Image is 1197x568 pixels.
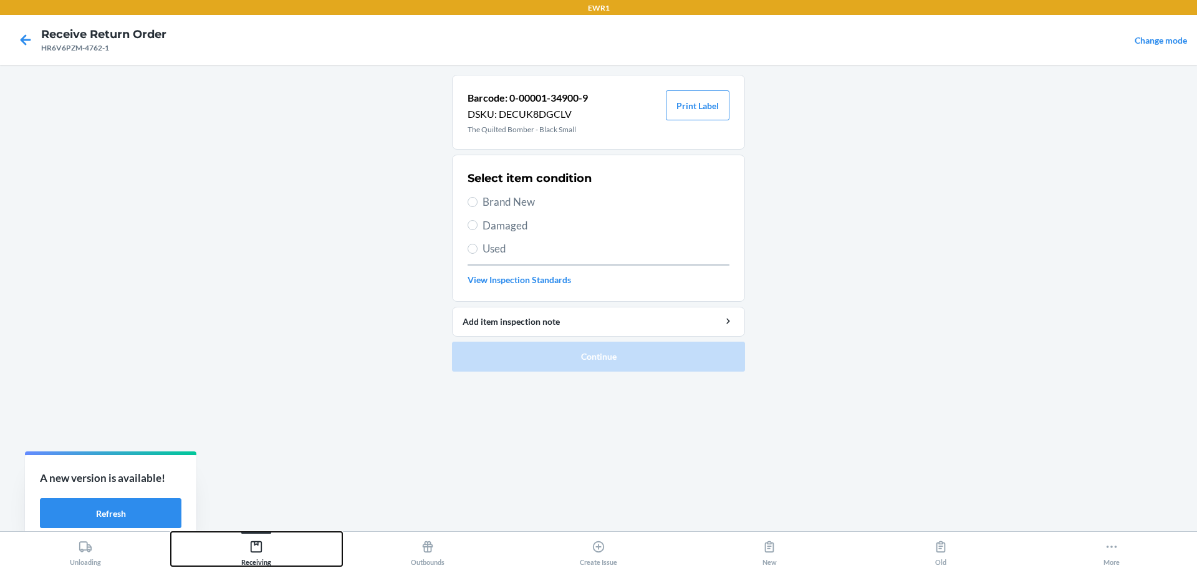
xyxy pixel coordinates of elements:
button: Receiving [171,532,342,566]
div: Add item inspection note [463,315,734,328]
div: Create Issue [580,535,617,566]
div: Old [934,535,948,566]
div: New [762,535,777,566]
div: Receiving [241,535,271,566]
h4: Receive Return Order [41,26,166,42]
a: Change mode [1135,35,1187,46]
button: Add item inspection note [452,307,745,337]
a: View Inspection Standards [468,273,729,286]
button: New [684,532,855,566]
button: Print Label [666,90,729,120]
div: Unloading [70,535,101,566]
button: Old [855,532,1026,566]
h2: Select item condition [468,170,592,186]
p: DSKU: DECUK8DGCLV [468,107,588,122]
div: More [1103,535,1120,566]
div: Outbounds [411,535,445,566]
p: The Quilted Bomber - Black Small [468,124,588,135]
input: Damaged [468,220,478,230]
div: HR6V6PZM-4762-1 [41,42,166,54]
button: More [1026,532,1197,566]
p: A new version is available! [40,470,181,486]
span: Brand New [483,194,729,210]
button: Refresh [40,498,181,528]
span: Used [483,241,729,257]
input: Brand New [468,197,478,207]
input: Used [468,244,478,254]
p: Barcode: 0-00001-34900-9 [468,90,588,105]
p: EWR1 [588,2,610,14]
span: Damaged [483,218,729,234]
button: Continue [452,342,745,372]
button: Create Issue [513,532,684,566]
button: Outbounds [342,532,513,566]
